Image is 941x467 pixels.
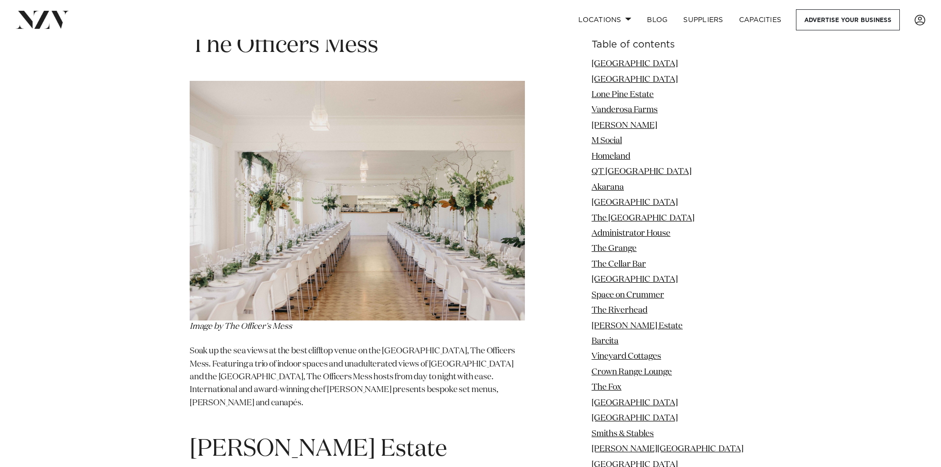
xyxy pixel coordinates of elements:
[592,75,678,83] a: [GEOGRAPHIC_DATA]
[592,291,664,299] a: Space on Crummer
[592,229,670,238] a: Administrator House
[592,152,630,161] a: Homeland
[731,9,790,30] a: Capacities
[592,275,678,284] a: [GEOGRAPHIC_DATA]
[592,430,654,438] a: Smiths & Stables
[592,137,622,145] a: M Social
[592,183,624,192] a: Akarana
[592,383,621,392] a: The Fox
[592,399,678,407] a: [GEOGRAPHIC_DATA]
[796,9,900,30] a: Advertise your business
[592,91,654,99] a: Lone Pine Estate
[592,445,743,453] a: [PERSON_NAME][GEOGRAPHIC_DATA]
[592,106,658,114] a: Vanderosa Farms
[592,306,647,315] a: The Riverhead
[190,345,525,422] p: Soak up the sea views at the best clifftop venue on the [GEOGRAPHIC_DATA], The Officers Mess. Fea...
[592,198,678,207] a: [GEOGRAPHIC_DATA]
[592,214,694,222] a: The [GEOGRAPHIC_DATA]
[592,168,692,176] a: QT [GEOGRAPHIC_DATA]
[16,11,69,28] img: nzv-logo.png
[190,34,378,57] span: The Officers Mess
[592,337,619,345] a: Barcita
[570,9,639,30] a: Locations
[190,438,447,461] span: [PERSON_NAME] Estate
[592,260,646,269] a: The Cellar Bar
[592,245,637,253] a: The Grange
[592,60,678,68] a: [GEOGRAPHIC_DATA]
[592,414,678,422] a: [GEOGRAPHIC_DATA]
[675,9,731,30] a: SUPPLIERS
[592,368,672,376] a: Crown Range Lounge
[592,321,683,330] a: [PERSON_NAME] Estate
[592,122,657,130] a: [PERSON_NAME]
[190,322,292,331] span: Image by The Officer's Mess
[592,40,751,50] h6: Table of contents
[592,352,661,361] a: Vineyard Cottages
[639,9,675,30] a: BLOG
